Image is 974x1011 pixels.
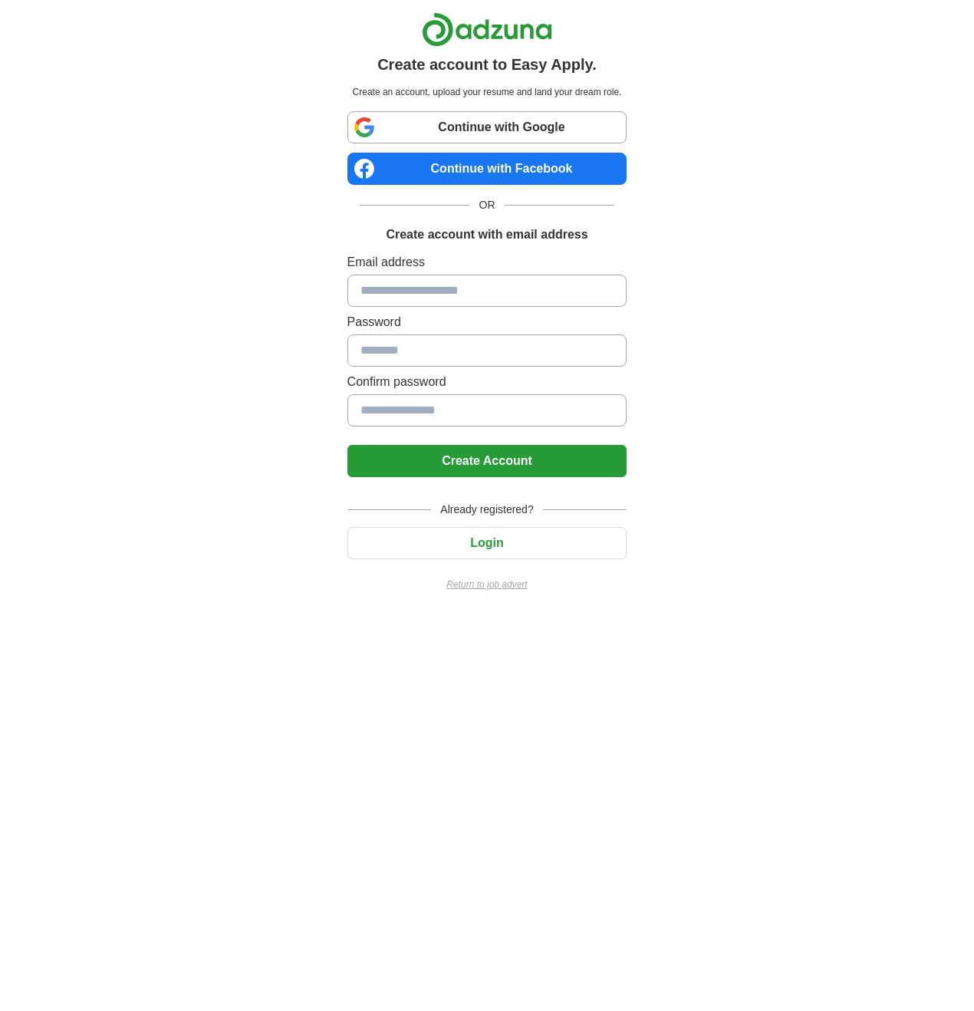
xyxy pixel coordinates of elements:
[347,527,627,559] button: Login
[377,53,597,76] h1: Create account to Easy Apply.
[347,253,627,272] label: Email address
[347,536,627,549] a: Login
[347,445,627,477] button: Create Account
[431,502,542,518] span: Already registered?
[347,578,627,591] a: Return to job advert
[347,313,627,331] label: Password
[347,373,627,391] label: Confirm password
[347,111,627,143] a: Continue with Google
[422,12,552,47] img: Adzuna logo
[470,197,505,213] span: OR
[347,153,627,185] a: Continue with Facebook
[386,226,587,244] h1: Create account with email address
[350,85,624,99] p: Create an account, upload your resume and land your dream role.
